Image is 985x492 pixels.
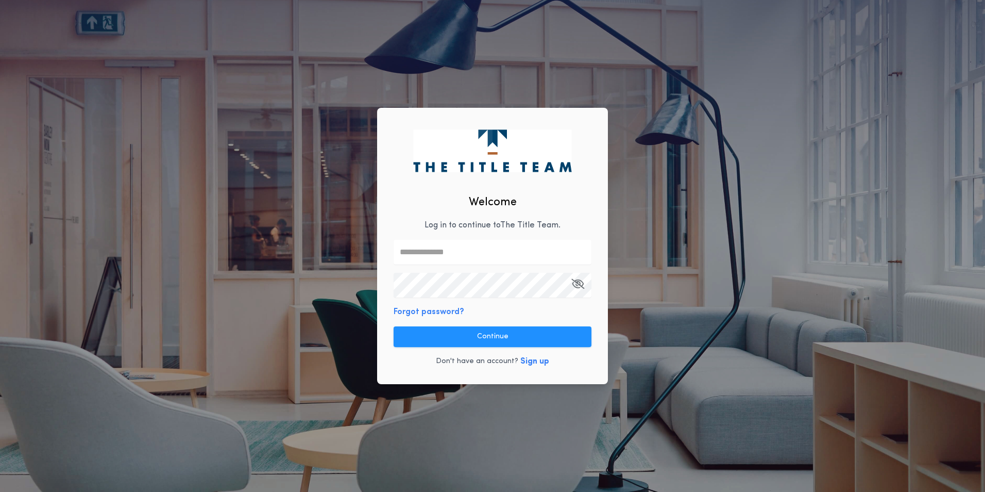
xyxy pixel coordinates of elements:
[436,356,518,367] p: Don't have an account?
[413,129,571,172] img: logo
[394,326,591,347] button: Continue
[394,306,464,318] button: Forgot password?
[469,194,517,211] h2: Welcome
[520,355,549,368] button: Sign up
[424,219,561,232] p: Log in to continue to The Title Team .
